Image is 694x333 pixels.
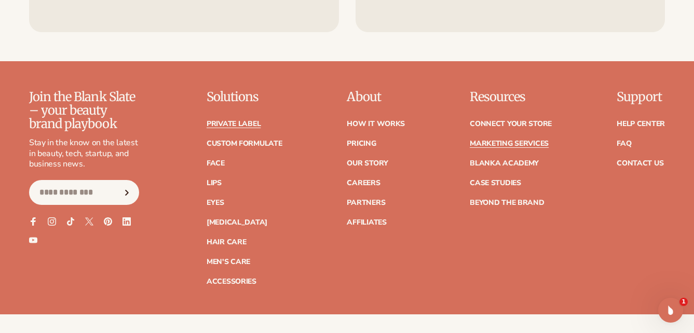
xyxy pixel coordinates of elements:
[470,140,549,147] a: Marketing services
[207,179,222,187] a: Lips
[29,90,139,131] p: Join the Blank Slate – your beauty brand playbook
[347,160,388,167] a: Our Story
[617,160,663,167] a: Contact Us
[347,120,405,128] a: How It Works
[116,180,139,205] button: Subscribe
[347,199,385,206] a: Partners
[470,120,552,128] a: Connect your store
[207,199,224,206] a: Eyes
[347,179,380,187] a: Careers
[347,219,386,226] a: Affiliates
[207,278,256,285] a: Accessories
[679,298,688,306] span: 1
[617,120,665,128] a: Help Center
[658,298,683,323] iframe: Intercom live chat
[207,239,246,246] a: Hair Care
[207,160,225,167] a: Face
[207,120,261,128] a: Private label
[470,160,539,167] a: Blanka Academy
[470,199,545,206] a: Beyond the brand
[29,137,139,170] p: Stay in the know on the latest in beauty, tech, startup, and business news.
[470,90,552,104] p: Resources
[207,90,282,104] p: Solutions
[617,140,631,147] a: FAQ
[207,219,267,226] a: [MEDICAL_DATA]
[470,179,521,187] a: Case Studies
[207,258,250,266] a: Men's Care
[347,90,405,104] p: About
[347,140,376,147] a: Pricing
[617,90,665,104] p: Support
[207,140,282,147] a: Custom formulate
